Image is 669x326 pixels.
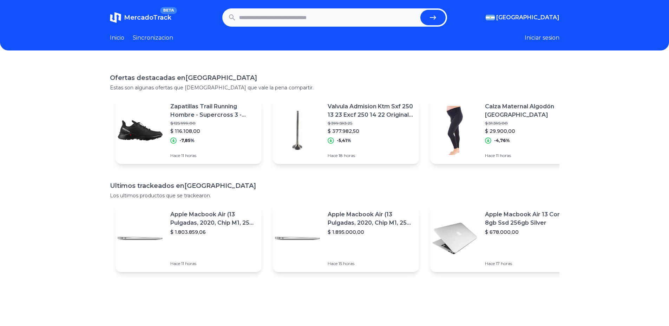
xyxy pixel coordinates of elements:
img: Featured image [116,106,165,155]
a: Featured imageApple Macbook Air (13 Pulgadas, 2020, Chip M1, 256 Gb De Ssd, 8 Gb De Ram) - Plata$... [273,205,419,272]
a: Featured imageApple Macbook Air (13 Pulgadas, 2020, Chip M1, 256 Gb De Ssd, 8 Gb De Ram) - Plata$... [116,205,262,272]
img: Featured image [273,214,322,263]
p: Estas son algunas ofertas que [DEMOGRAPHIC_DATA] que vale la pena compartir. [110,84,559,91]
button: Iniciar sesion [525,34,559,42]
span: BETA [160,7,177,14]
a: MercadoTrackBETA [110,12,171,23]
p: -4,76% [494,138,510,143]
a: Featured imageCalza Maternal Algodón [GEOGRAPHIC_DATA]$ 31.395,00$ 29.900,00-4,76%Hace 11 horas [430,97,576,164]
p: Los ultimos productos que se trackearon. [110,192,559,199]
p: Hace 15 horas [328,261,413,266]
h1: Ultimos trackeados en [GEOGRAPHIC_DATA] [110,181,559,191]
img: MercadoTrack [110,12,121,23]
a: Featured imageApple Macbook Air 13 Core I5 8gb Ssd 256gb Silver$ 678.000,00Hace 17 horas [430,205,576,272]
img: Featured image [430,106,479,155]
p: -7,85% [179,138,195,143]
p: $ 1.895.000,00 [328,229,413,236]
p: -5,41% [337,138,351,143]
img: Featured image [273,106,322,155]
span: MercadoTrack [124,14,171,21]
button: [GEOGRAPHIC_DATA] [486,13,559,22]
img: Featured image [116,214,165,263]
a: Sincronizacion [133,34,173,42]
p: Valvula Admision Ktm Sxf 250 13 23 Excf 250 14 22 Original ® [328,102,413,119]
img: Argentina [486,15,495,20]
h1: Ofertas destacadas en [GEOGRAPHIC_DATA] [110,73,559,83]
p: Apple Macbook Air 13 Core I5 8gb Ssd 256gb Silver [485,210,571,227]
p: $ 1.803.859,06 [170,229,256,236]
img: Featured image [430,214,479,263]
a: Inicio [110,34,124,42]
span: [GEOGRAPHIC_DATA] [496,13,559,22]
p: Hace 11 horas [170,261,256,266]
p: $ 399.593,25 [328,121,413,126]
p: Apple Macbook Air (13 Pulgadas, 2020, Chip M1, 256 Gb De Ssd, 8 Gb De Ram) - Plata [170,210,256,227]
p: $ 377.982,50 [328,128,413,135]
p: Calza Maternal Algodón [GEOGRAPHIC_DATA] [485,102,571,119]
p: Apple Macbook Air (13 Pulgadas, 2020, Chip M1, 256 Gb De Ssd, 8 Gb De Ram) - Plata [328,210,413,227]
p: $ 678.000,00 [485,229,571,236]
p: Hace 18 horas [328,153,413,158]
p: $ 116.108,00 [170,128,256,135]
p: Hace 11 horas [485,153,571,158]
p: Hace 17 horas [485,261,571,266]
a: Featured imageValvula Admision Ktm Sxf 250 13 23 Excf 250 14 22 Original ®$ 399.593,25$ 377.982,5... [273,97,419,164]
p: $ 31.395,00 [485,121,571,126]
p: $ 29.900,00 [485,128,571,135]
a: Featured imageZapatillas Trail Running Hombre - Supercross 3 - Salomon$ 125.999,00$ 116.108,00-7,... [116,97,262,164]
p: Zapatillas Trail Running Hombre - Supercross 3 - Salomon [170,102,256,119]
p: $ 125.999,00 [170,121,256,126]
p: Hace 11 horas [170,153,256,158]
